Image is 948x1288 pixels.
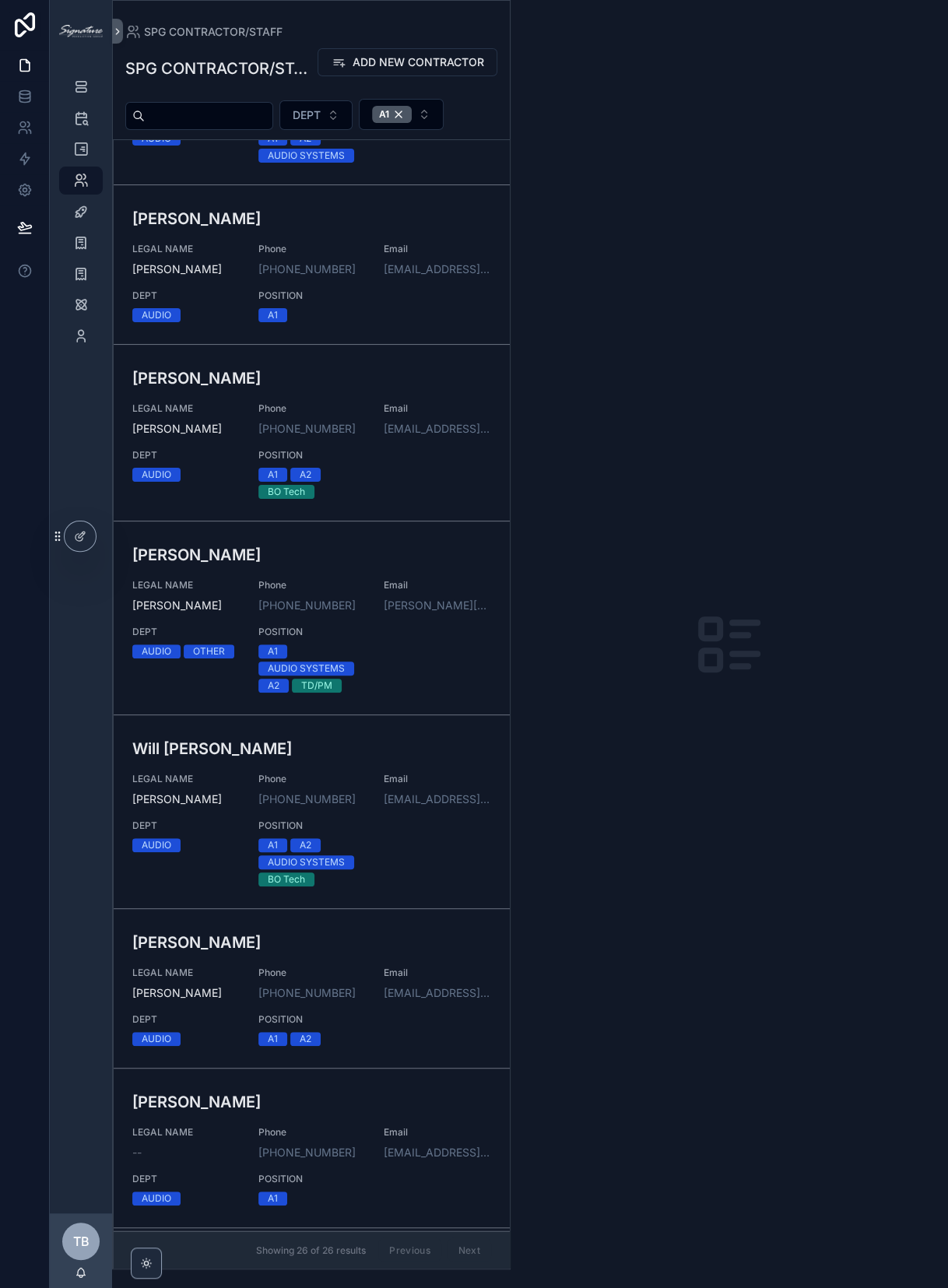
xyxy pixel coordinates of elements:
span: Phone [258,243,366,255]
span: POSITION [258,1173,366,1185]
div: A1 [268,1032,278,1046]
a: [EMAIL_ADDRESS][DOMAIN_NAME] [384,791,491,807]
span: DEPT [132,1013,240,1026]
span: [PERSON_NAME] [132,421,240,437]
span: Email [384,579,491,591]
span: Email [384,1126,491,1139]
span: POSITION [258,449,366,462]
a: [PHONE_NUMBER] [258,1145,356,1160]
div: TD/PM [301,679,332,693]
span: DEPT [132,626,240,638]
h3: Will [PERSON_NAME] [132,737,491,760]
span: -- [132,1145,142,1160]
a: [PERSON_NAME]LEGAL NAME[PERSON_NAME]Phone[PHONE_NUMBER]Email[EMAIL_ADDRESS][DOMAIN_NAME]DEPTAUDIO... [114,344,510,521]
span: [PERSON_NAME] [132,261,240,277]
button: ADD NEW CONTRACTOR [318,48,497,76]
div: AUDIO SYSTEMS [268,855,345,869]
span: LEGAL NAME [132,773,240,785]
span: POSITION [258,626,366,638]
a: [PHONE_NUMBER] [258,985,356,1001]
div: A1 [268,644,278,658]
a: [PERSON_NAME]LEGAL NAME[PERSON_NAME]Phone[PHONE_NUMBER]Email[PERSON_NAME][EMAIL_ADDRESS][DOMAIN_N... [114,521,510,714]
div: AUDIO [142,468,171,482]
div: BO Tech [268,872,305,886]
h3: [PERSON_NAME] [132,207,491,230]
span: Phone [258,402,366,415]
span: Email [384,243,491,255]
a: [EMAIL_ADDRESS][DOMAIN_NAME] [384,421,491,437]
div: A2 [300,1032,311,1046]
span: Phone [258,1126,366,1139]
span: Email [384,773,491,785]
span: DEPT [132,449,240,462]
span: LEGAL NAME [132,967,240,979]
a: SPG CONTRACTOR/STAFF [125,24,283,40]
a: [PERSON_NAME]LEGAL NAME--Phone[PHONE_NUMBER]Email[EMAIL_ADDRESS][DOMAIN_NAME]DEPTAUDIOPOSITIONA1 [114,1068,510,1227]
div: AUDIO [142,1191,171,1206]
span: LEGAL NAME [132,1126,240,1139]
span: DEPT [293,107,321,123]
span: POSITION [258,819,366,832]
span: Phone [258,579,366,591]
span: [PERSON_NAME] [132,791,240,807]
div: AUDIO [142,838,171,852]
h3: [PERSON_NAME] [132,543,491,567]
a: [PERSON_NAME]LEGAL NAME[PERSON_NAME]Phone[PHONE_NUMBER]Email[EMAIL_ADDRESS][DOMAIN_NAME]DEPTAUDIO... [114,184,510,344]
div: scrollable content [50,62,112,370]
a: [PHONE_NUMBER] [258,421,356,437]
div: A2 [268,679,279,693]
a: [PHONE_NUMBER] [258,598,356,613]
a: [PERSON_NAME]LEGAL NAME[PERSON_NAME]Phone[PHONE_NUMBER]Email[EMAIL_ADDRESS][DOMAIN_NAME]DEPTAUDIO... [114,908,510,1068]
div: A1 [268,838,278,852]
div: A1 [268,308,278,322]
div: A1 [372,106,412,123]
div: A1 [268,1191,278,1206]
span: TB [73,1232,90,1251]
span: SPG CONTRACTOR/STAFF [144,24,283,40]
img: App logo [59,25,103,37]
a: Will [PERSON_NAME]LEGAL NAME[PERSON_NAME]Phone[PHONE_NUMBER]Email[EMAIL_ADDRESS][DOMAIN_NAME]DEPT... [114,714,510,908]
span: ADD NEW CONTRACTOR [353,54,484,70]
a: [PHONE_NUMBER] [258,261,356,277]
h3: [PERSON_NAME] [132,1090,491,1114]
button: Unselect A_1 [372,106,412,123]
h1: SPG CONTRACTOR/STAFF [125,58,311,79]
span: [PERSON_NAME] [132,598,240,613]
button: Select Button [359,99,444,130]
a: [EMAIL_ADDRESS][DOMAIN_NAME] [384,1145,491,1160]
div: A2 [300,468,311,482]
h3: [PERSON_NAME] [132,367,491,390]
span: Phone [258,773,366,785]
span: Email [384,967,491,979]
span: DEPT [132,819,240,832]
span: DEPT [132,290,240,302]
span: Showing 26 of 26 results [256,1244,366,1256]
a: [PHONE_NUMBER] [258,791,356,807]
span: Phone [258,967,366,979]
div: A2 [300,838,311,852]
span: DEPT [132,1173,240,1185]
div: AUDIO SYSTEMS [268,662,345,676]
span: Email [384,402,491,415]
div: A1 [268,468,278,482]
span: LEGAL NAME [132,579,240,591]
div: AUDIO SYSTEMS [268,149,345,163]
a: [EMAIL_ADDRESS][DOMAIN_NAME] [384,985,491,1001]
span: POSITION [258,290,366,302]
div: AUDIO [142,308,171,322]
div: OTHER [193,644,225,658]
span: [PERSON_NAME] [132,985,240,1001]
div: AUDIO [142,1032,171,1046]
span: LEGAL NAME [132,243,240,255]
a: [PERSON_NAME][EMAIL_ADDRESS][DOMAIN_NAME] [384,598,491,613]
div: AUDIO [142,644,171,658]
h3: [PERSON_NAME] [132,931,491,954]
a: [EMAIL_ADDRESS][DOMAIN_NAME] [384,261,491,277]
span: LEGAL NAME [132,402,240,415]
div: BO Tech [268,485,305,499]
button: Select Button [279,100,353,130]
span: POSITION [258,1013,366,1026]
